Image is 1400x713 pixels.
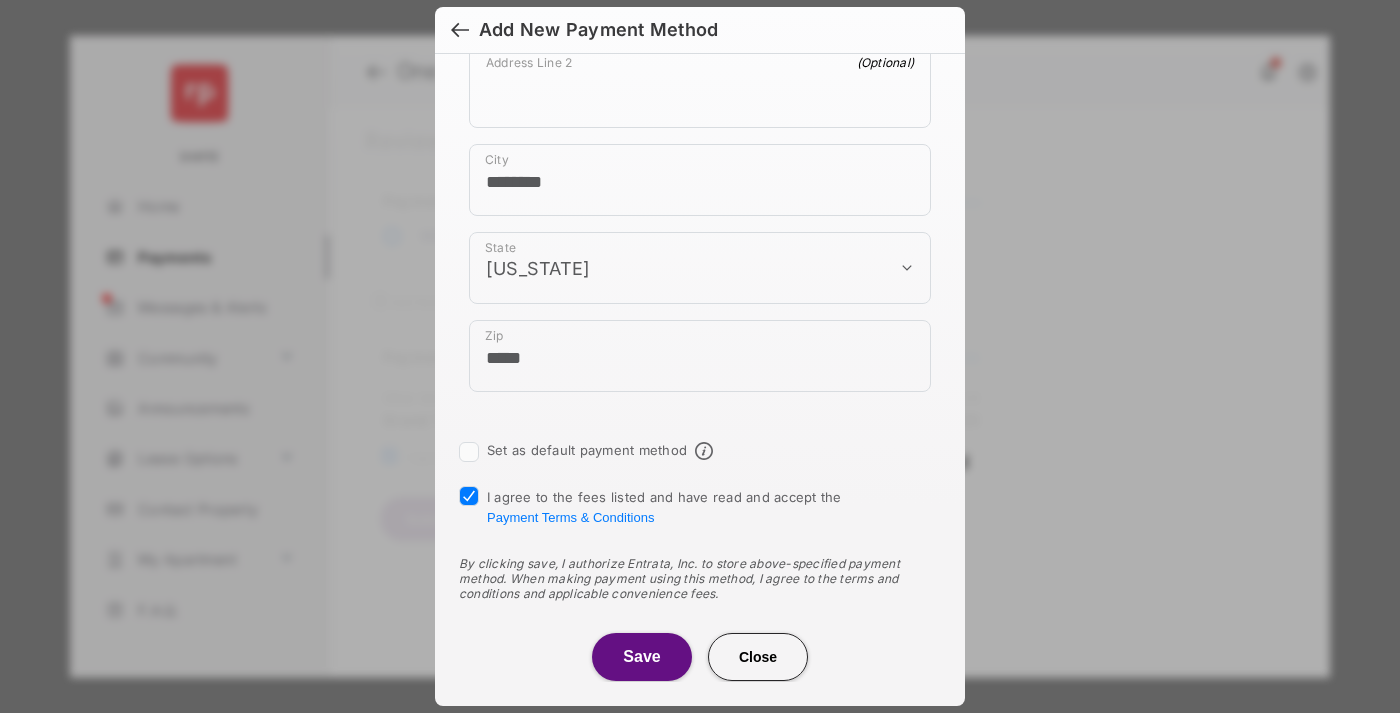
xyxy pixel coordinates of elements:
span: Default payment method info [695,442,713,460]
div: Add New Payment Method [479,19,718,41]
button: I agree to the fees listed and have read and accept the [487,510,654,525]
button: Save [592,633,692,681]
div: payment_method_screening[postal_addresses][locality] [469,144,931,216]
div: By clicking save, I authorize Entrata, Inc. to store above-specified payment method. When making ... [459,556,941,601]
div: payment_method_screening[postal_addresses][administrativeArea] [469,232,931,304]
div: payment_method_screening[postal_addresses][postalCode] [469,320,931,392]
label: Set as default payment method [487,442,687,458]
button: Close [708,633,808,681]
span: I agree to the fees listed and have read and accept the [487,489,842,525]
div: payment_method_screening[postal_addresses][addressLine2] [469,46,931,128]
